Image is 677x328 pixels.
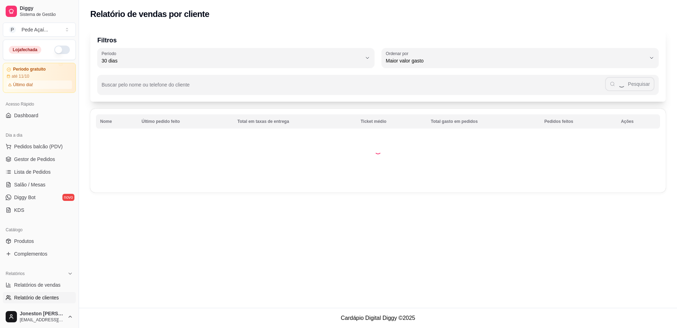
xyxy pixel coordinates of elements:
button: Ordenar porMaior valor gasto [382,48,659,68]
article: Período gratuito [13,67,46,72]
button: Joneston [PERSON_NAME][EMAIL_ADDRESS][DOMAIN_NAME] [3,308,76,325]
a: Salão / Mesas [3,179,76,190]
button: Período30 dias [97,48,374,68]
span: Salão / Mesas [14,181,45,188]
button: Alterar Status [54,46,70,54]
article: Último dia! [13,82,33,88]
a: Período gratuitoaté 11/10Último dia! [3,63,76,93]
h2: Relatório de vendas por cliente [90,8,209,20]
div: Catálogo [3,224,76,235]
a: Diggy Botnovo [3,192,76,203]
span: Diggy [20,5,73,12]
label: Ordenar por [386,50,411,56]
div: Acesso Rápido [3,99,76,110]
a: Produtos [3,235,76,247]
span: Pedidos balcão (PDV) [14,143,63,150]
a: KDS [3,204,76,216]
footer: Cardápio Digital Diggy © 2025 [79,308,677,328]
a: Dashboard [3,110,76,121]
a: Relatórios de vendas [3,279,76,291]
a: Lista de Pedidos [3,166,76,178]
span: Maior valor gasto [386,57,646,64]
a: Gestor de Pedidos [3,154,76,165]
div: Loja fechada [9,46,41,54]
span: P [9,26,16,33]
span: Diggy Bot [14,194,36,201]
span: Gestor de Pedidos [14,156,55,163]
a: Relatório de clientes [3,292,76,303]
span: Sistema de Gestão [20,12,73,17]
span: Complementos [14,250,47,257]
button: Select a team [3,23,76,37]
label: Período [102,50,118,56]
span: Joneston [PERSON_NAME] [20,311,65,317]
p: Filtros [97,35,659,45]
div: Pede Açaí ... [22,26,48,33]
span: KDS [14,207,24,214]
button: Pedidos balcão (PDV) [3,141,76,152]
span: Dashboard [14,112,38,119]
input: Buscar pelo nome ou telefone do cliente [102,84,605,91]
a: Relatório de mesas [3,305,76,316]
span: [EMAIL_ADDRESS][DOMAIN_NAME] [20,317,65,323]
span: Lista de Pedidos [14,168,51,175]
article: até 11/10 [12,73,29,79]
a: DiggySistema de Gestão [3,3,76,20]
span: Produtos [14,238,34,245]
span: Relatório de clientes [14,294,59,301]
span: 30 dias [102,57,362,64]
div: Dia a dia [3,130,76,141]
span: Relatórios de vendas [14,281,61,288]
a: Complementos [3,248,76,260]
span: Relatórios [6,271,25,276]
div: Loading [374,147,382,154]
